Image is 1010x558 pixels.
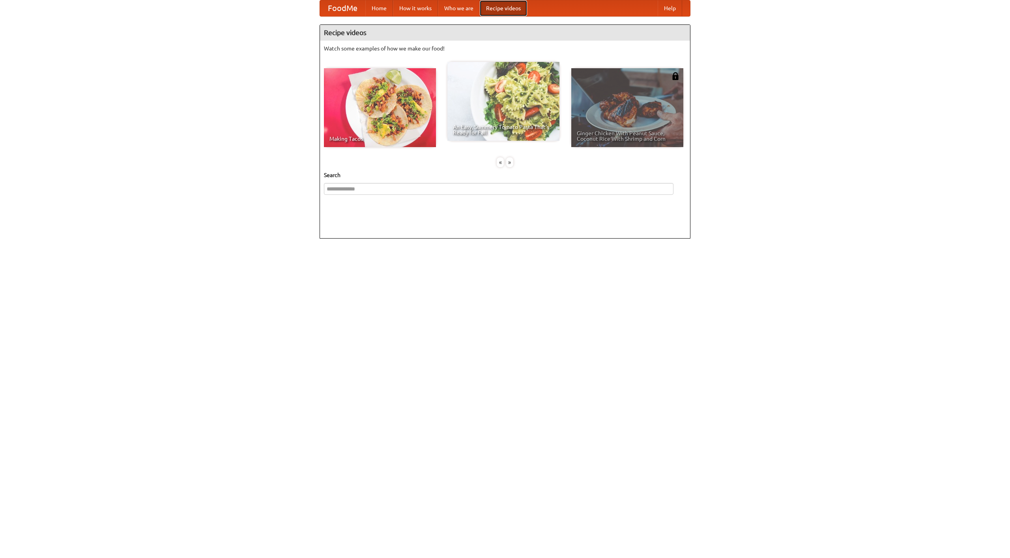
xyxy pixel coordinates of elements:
a: Recipe videos [480,0,527,16]
a: Who we are [438,0,480,16]
span: An Easy, Summery Tomato Pasta That's Ready for Fall [453,124,554,135]
a: Help [658,0,682,16]
h4: Recipe videos [320,25,690,41]
h5: Search [324,171,686,179]
a: Making Tacos [324,68,436,147]
span: Making Tacos [329,136,430,142]
a: Home [365,0,393,16]
a: FoodMe [320,0,365,16]
p: Watch some examples of how we make our food! [324,45,686,52]
a: How it works [393,0,438,16]
a: An Easy, Summery Tomato Pasta That's Ready for Fall [447,62,559,141]
img: 483408.png [671,72,679,80]
div: « [497,157,504,167]
div: » [506,157,513,167]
